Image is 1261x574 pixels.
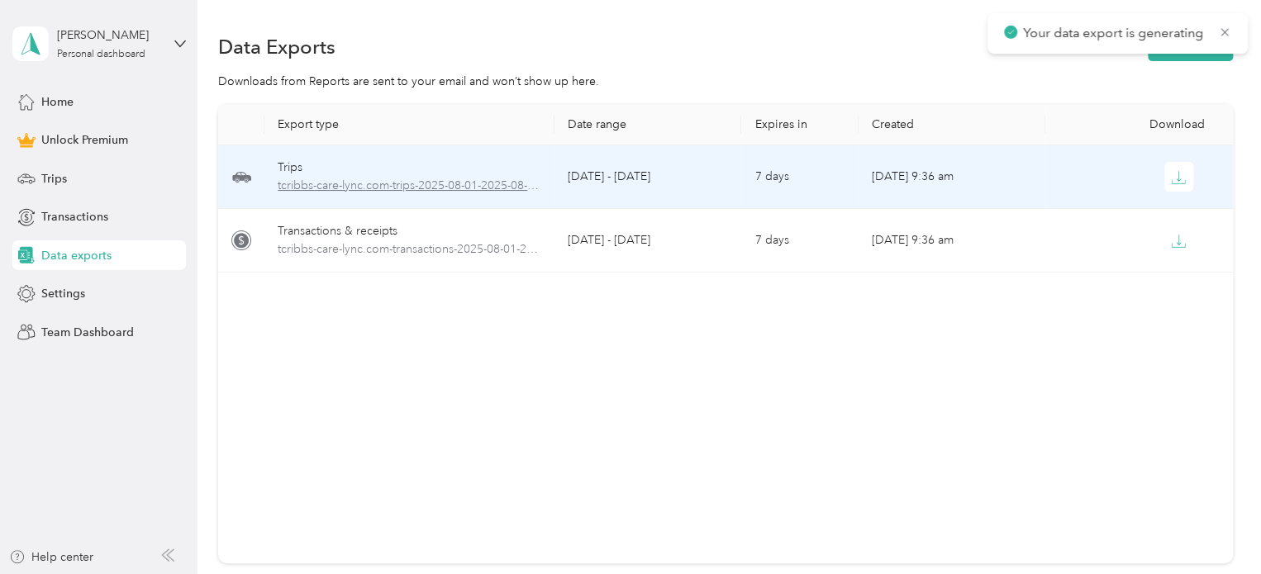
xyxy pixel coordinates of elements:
th: Export type [264,104,554,145]
span: tcribbs-care-lync.com-transactions-2025-08-01-2025-08-31.xlsx [278,240,541,259]
span: tcribbs-care-lync.com-trips-2025-08-01-2025-08-31.xlsx [278,177,541,195]
p: Your data export is generating [1023,23,1206,44]
td: 7 days [741,209,858,273]
span: Transactions [41,208,108,225]
td: [DATE] - [DATE] [554,145,741,209]
button: Help center [9,548,93,566]
td: [DATE] - [DATE] [554,209,741,273]
div: Trips [278,159,541,177]
div: Download [1059,117,1219,131]
span: Settings [41,285,85,302]
div: Personal dashboard [57,50,145,59]
span: Data exports [41,247,112,264]
div: [PERSON_NAME] [57,26,160,44]
h1: Data Exports [218,38,335,55]
td: 7 days [741,145,858,209]
span: Team Dashboard [41,324,134,341]
iframe: Everlance-gr Chat Button Frame [1168,481,1261,574]
th: Expires in [741,104,858,145]
th: Created [859,104,1045,145]
div: Downloads from Reports are sent to your email and won’t show up here. [218,73,1233,90]
span: Home [41,93,74,111]
th: Date range [554,104,741,145]
td: [DATE] 9:36 am [859,209,1045,273]
span: Unlock Premium [41,131,128,149]
span: Trips [41,170,67,187]
td: [DATE] 9:36 am [859,145,1045,209]
div: Transactions & receipts [278,222,541,240]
